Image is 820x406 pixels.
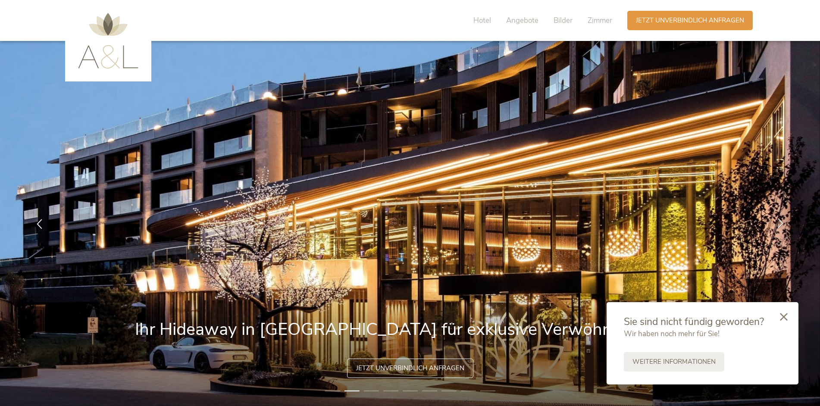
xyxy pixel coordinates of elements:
[473,16,491,25] span: Hotel
[624,315,764,328] span: Sie sind nicht fündig geworden?
[624,352,724,372] a: Weitere Informationen
[624,329,720,339] span: Wir haben noch mehr für Sie!
[78,13,138,69] img: AMONTI & LUNARIS Wellnessresort
[506,16,538,25] span: Angebote
[632,357,716,366] span: Weitere Informationen
[588,16,612,25] span: Zimmer
[356,364,464,373] span: Jetzt unverbindlich anfragen
[554,16,573,25] span: Bilder
[636,16,744,25] span: Jetzt unverbindlich anfragen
